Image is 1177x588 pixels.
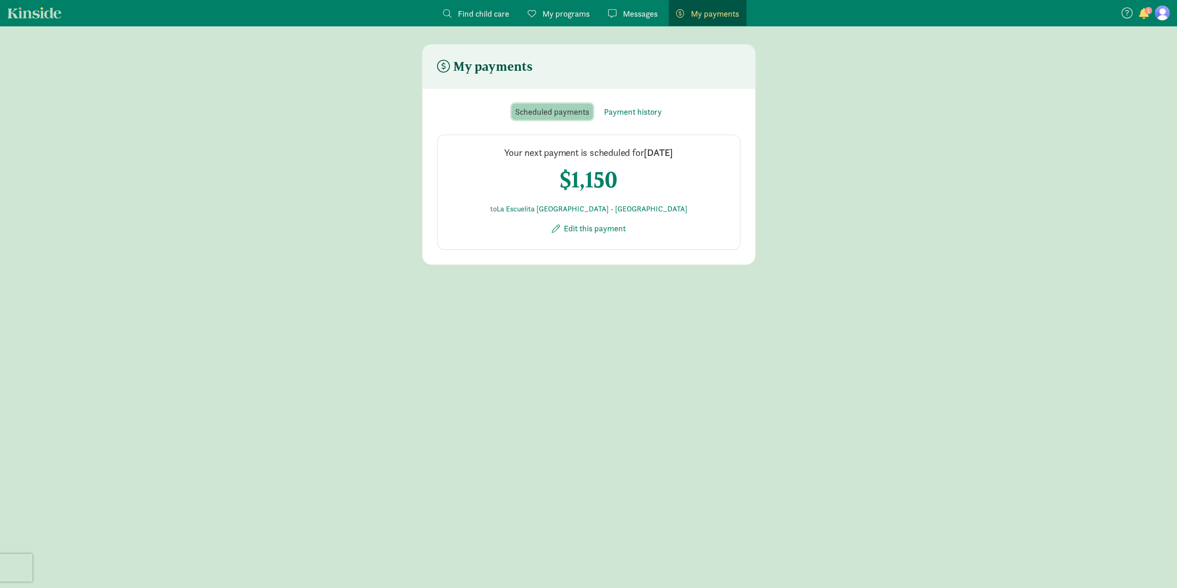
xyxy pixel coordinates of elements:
span: Scheduled payments [515,105,589,118]
span: Messages [623,7,658,20]
a: Kinside [7,7,62,19]
a: La Escuelita [GEOGRAPHIC_DATA] - [GEOGRAPHIC_DATA] [497,204,687,214]
p: to [490,204,687,215]
button: Scheduled payments [511,104,593,120]
h4: Your next payment is scheduled for [504,146,673,159]
h4: $1,150 [560,167,617,192]
h4: My payments [437,59,533,74]
span: [DATE] [644,146,673,159]
span: My programs [542,7,590,20]
span: Find child care [458,7,509,20]
span: My payments [691,7,739,20]
button: Payment history [600,104,666,120]
button: Edit this payment [544,218,633,238]
span: Edit this payment [564,222,626,235]
span: 1 [1145,7,1152,14]
button: 1 [1137,8,1150,20]
span: Payment history [604,105,662,118]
